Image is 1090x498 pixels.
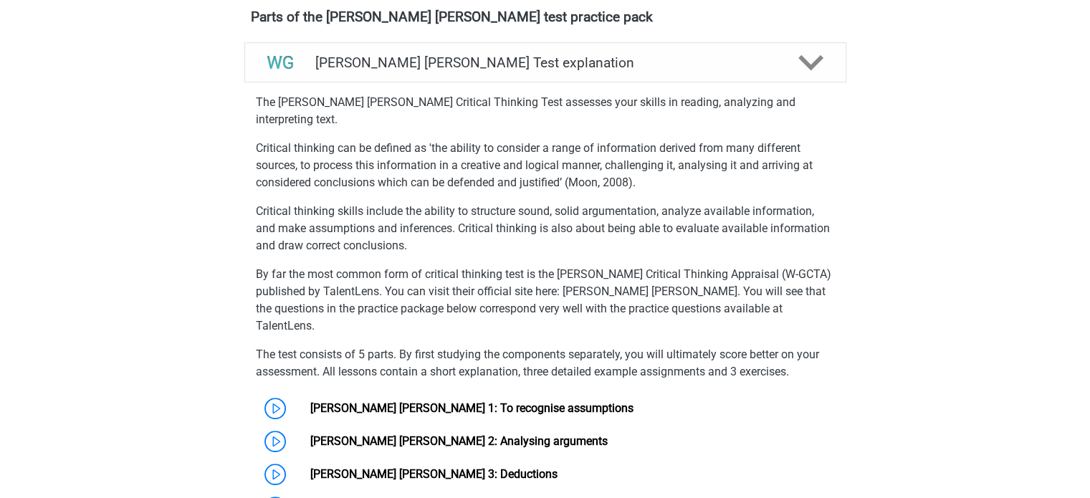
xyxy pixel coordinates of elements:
[256,140,835,191] p: Critical thinking can be defined as 'the ability to consider a range of information derived from ...
[239,42,852,82] a: explanations [PERSON_NAME] [PERSON_NAME] Test explanation
[310,467,558,481] a: [PERSON_NAME] [PERSON_NAME] 3: Deductions
[256,346,835,380] p: The test consists of 5 parts. By first studying the components separately, you will ultimately sc...
[262,44,299,81] img: watson glaser test explanations
[251,9,840,25] h4: Parts of the [PERSON_NAME] [PERSON_NAME] test practice pack
[256,94,835,128] p: The [PERSON_NAME] [PERSON_NAME] Critical Thinking Test assesses your skills in reading, analyzing...
[310,434,608,448] a: [PERSON_NAME] [PERSON_NAME] 2: Analysing arguments
[310,401,634,415] a: [PERSON_NAME] [PERSON_NAME] 1: To recognise assumptions
[256,266,835,335] p: By far the most common form of critical thinking test is the [PERSON_NAME] Critical Thinking Appr...
[315,54,775,71] h4: [PERSON_NAME] [PERSON_NAME] Test explanation
[256,203,835,254] p: Critical thinking skills include the ability to structure sound, solid argumentation, analyze ava...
